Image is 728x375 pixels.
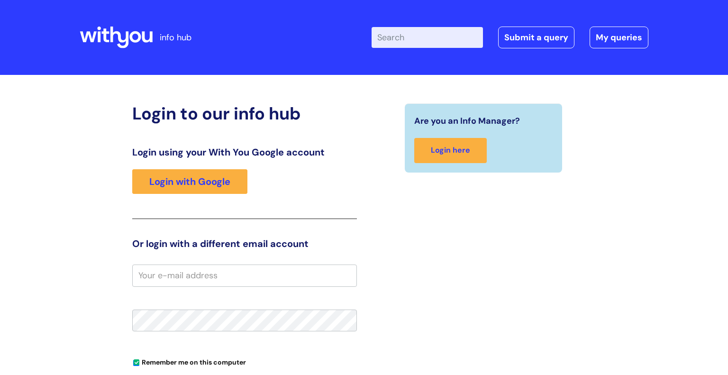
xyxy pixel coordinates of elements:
h3: Login using your With You Google account [132,146,357,158]
h2: Login to our info hub [132,103,357,124]
input: Search [372,27,483,48]
h3: Or login with a different email account [132,238,357,249]
p: info hub [160,30,191,45]
span: Are you an Info Manager? [414,113,520,128]
label: Remember me on this computer [132,356,246,366]
a: Login here [414,138,487,163]
div: You can uncheck this option if you're logging in from a shared device [132,354,357,369]
a: Login with Google [132,169,247,194]
a: My queries [590,27,648,48]
input: Remember me on this computer [133,360,139,366]
input: Your e-mail address [132,265,357,286]
a: Submit a query [498,27,574,48]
